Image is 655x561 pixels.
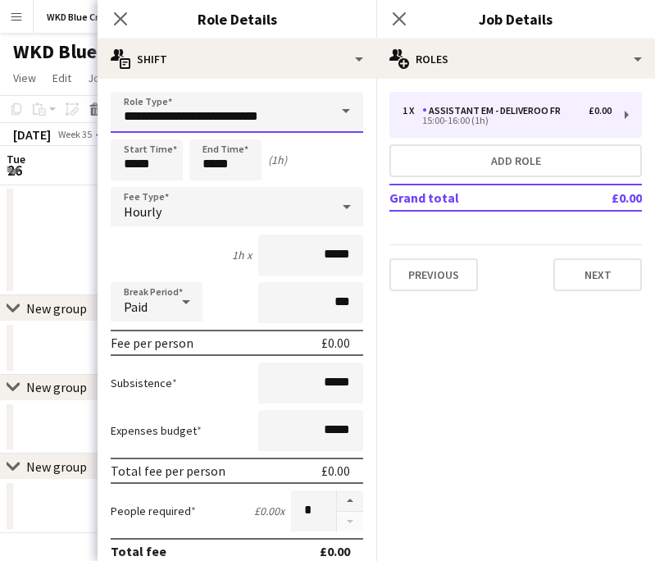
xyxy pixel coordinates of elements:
span: 26 [4,161,25,180]
div: 15:00-16:00 (1h) [403,116,612,125]
span: Tue [7,152,25,166]
span: Edit [52,71,71,85]
div: £0.00 x [254,504,284,518]
label: Expenses budget [111,423,202,438]
label: People required [111,504,196,518]
a: Jobs [81,67,119,89]
div: New group [26,458,87,475]
button: Next [553,258,642,291]
button: Add role [389,144,642,177]
span: View [13,71,36,85]
div: New group [26,300,87,317]
div: £0.00 [321,335,350,351]
button: Increase [337,490,363,512]
td: Grand total [389,185,564,211]
h3: Job Details [376,8,655,30]
span: Jobs [88,71,112,85]
div: Shift [98,39,376,79]
div: £0.00 [321,463,350,479]
span: Hourly [124,203,161,220]
div: Assistant EM - Deliveroo FR [422,105,567,116]
h1: WKD Blue Crew 24/25 [13,39,199,64]
h3: Role Details [98,8,376,30]
button: Previous [389,258,478,291]
a: Edit [46,67,78,89]
div: Total fee per person [111,463,225,479]
div: New group [26,380,87,396]
td: £0.00 [564,185,642,211]
div: (1h) [268,153,287,167]
label: Subsistence [111,376,177,390]
div: Fee per person [111,335,193,351]
div: Total fee [111,543,166,559]
div: 1 x [403,105,422,116]
a: View [7,67,43,89]
span: Week 35 [54,128,95,140]
span: Paid [124,299,148,315]
div: Roles [376,39,655,79]
div: £0.00 [320,543,350,559]
div: 1h x [232,248,252,262]
div: [DATE] [13,126,51,143]
button: WKD Blue Crew 24/25 [34,1,150,33]
div: £0.00 [589,105,612,116]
